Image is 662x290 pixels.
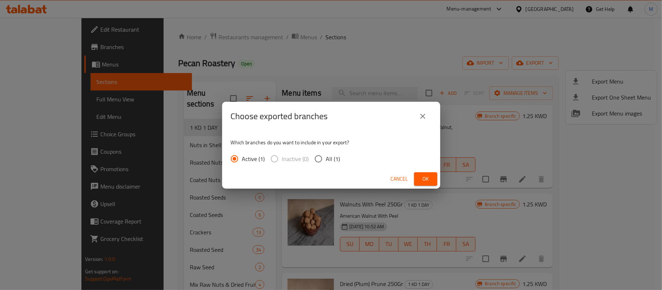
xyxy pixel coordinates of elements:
p: Which branches do you want to include in your export? [231,139,432,146]
button: Ok [414,172,437,186]
span: Inactive (0) [282,154,309,163]
span: Cancel [391,174,408,184]
button: close [414,108,432,125]
span: Active (1) [242,154,265,163]
h2: Choose exported branches [231,110,328,122]
button: Cancel [388,172,411,186]
span: Ok [420,174,432,184]
span: All (1) [326,154,340,163]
